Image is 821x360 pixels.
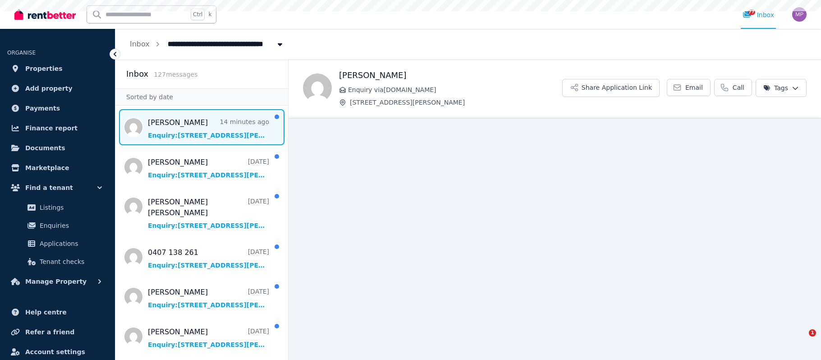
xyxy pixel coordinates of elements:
span: Ctrl [191,9,205,20]
a: Finance report [7,119,108,137]
a: 0407 138 261[DATE]Enquiry:[STREET_ADDRESS][PERSON_NAME]. [148,247,269,270]
button: Share Application Link [562,79,660,97]
span: Account settings [25,346,85,357]
a: Enquiries [11,217,104,235]
a: Help centre [7,303,108,321]
button: Find a tenant [7,179,108,197]
span: Documents [25,143,65,153]
h1: [PERSON_NAME] [339,69,562,82]
span: Enquiries [40,220,101,231]
a: Tenant checks [11,253,104,271]
a: Add property [7,79,108,97]
a: Email [667,79,711,96]
span: [STREET_ADDRESS][PERSON_NAME] [350,98,562,107]
a: [PERSON_NAME][DATE]Enquiry:[STREET_ADDRESS][PERSON_NAME]. [148,327,269,349]
span: Payments [25,103,60,114]
span: Enquiry via [DOMAIN_NAME] [348,85,562,94]
a: [PERSON_NAME][DATE]Enquiry:[STREET_ADDRESS][PERSON_NAME]. [148,157,269,180]
nav: Breadcrumb [115,29,299,60]
a: [PERSON_NAME] [PERSON_NAME][DATE]Enquiry:[STREET_ADDRESS][PERSON_NAME]. [148,197,269,230]
a: Payments [7,99,108,117]
span: Tags [763,83,788,92]
span: Help centre [25,307,67,318]
h2: Inbox [126,68,148,80]
span: Call [733,83,744,92]
button: Tags [756,79,807,97]
a: Inbox [130,40,150,48]
span: Email [685,83,703,92]
span: Applications [40,238,101,249]
iframe: Intercom live chat [790,329,812,351]
button: Manage Property [7,272,108,291]
img: natayejia Doyle [303,74,332,102]
div: Sorted by date [115,88,288,106]
img: RentBetter [14,8,76,21]
span: Find a tenant [25,182,73,193]
span: k [208,11,211,18]
span: ORGANISE [7,50,36,56]
span: Manage Property [25,276,87,287]
span: Tenant checks [40,256,101,267]
img: Mohammad Parvez [792,7,807,22]
a: [PERSON_NAME][DATE]Enquiry:[STREET_ADDRESS][PERSON_NAME]. [148,287,269,309]
a: Properties [7,60,108,78]
a: Listings [11,198,104,217]
span: Finance report [25,123,78,134]
a: Refer a friend [7,323,108,341]
a: [PERSON_NAME]14 minutes agoEnquiry:[STREET_ADDRESS][PERSON_NAME]. [148,117,269,140]
span: 77 [748,9,755,15]
a: Documents [7,139,108,157]
span: 127 message s [154,71,197,78]
span: Properties [25,63,63,74]
div: Inbox [743,10,774,19]
span: Listings [40,202,101,213]
span: Add property [25,83,73,94]
a: Call [714,79,752,96]
a: Applications [11,235,104,253]
span: Marketplace [25,162,69,173]
span: Refer a friend [25,327,74,337]
a: Marketplace [7,159,108,177]
span: 1 [809,329,816,337]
